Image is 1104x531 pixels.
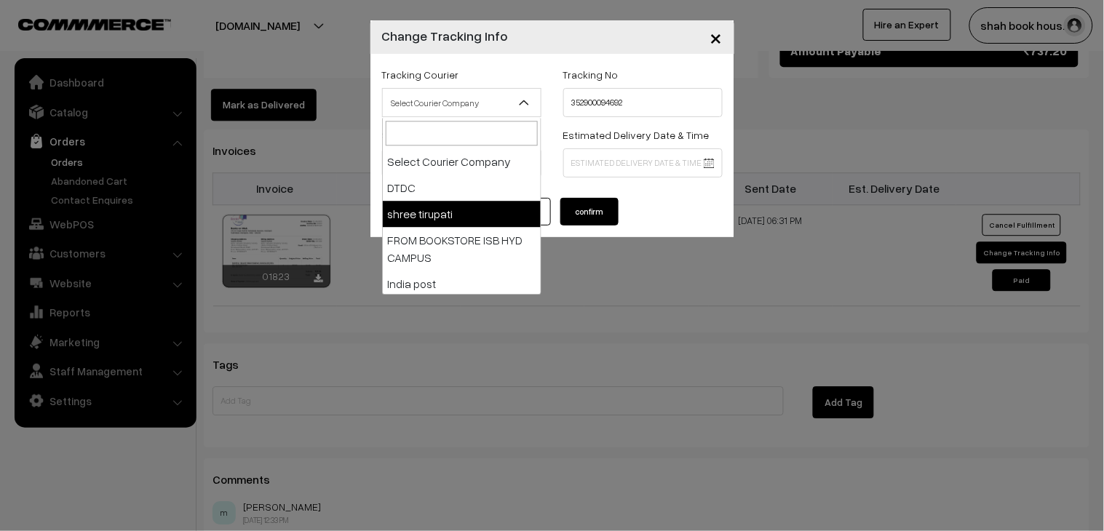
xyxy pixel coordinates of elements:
[560,198,619,225] button: confirm
[383,175,541,201] li: DTDC
[710,23,723,50] span: ×
[699,15,734,60] button: Close
[383,227,541,271] li: FROM BOOKSTORE ISB HYD CAMPUS
[563,148,723,177] input: Estimated Delivery Date & Time
[383,90,541,116] span: Select Courier Company
[563,127,710,143] label: Estimated Delivery Date & Time
[383,271,541,297] li: India post
[563,88,723,117] input: Tracking No
[383,201,541,227] li: shree tirupati
[382,88,541,117] span: Select Courier Company
[563,67,619,82] label: Tracking No
[383,148,541,175] li: Select Courier Company
[382,67,459,82] label: Tracking Courier
[382,26,509,46] h4: Change Tracking Info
